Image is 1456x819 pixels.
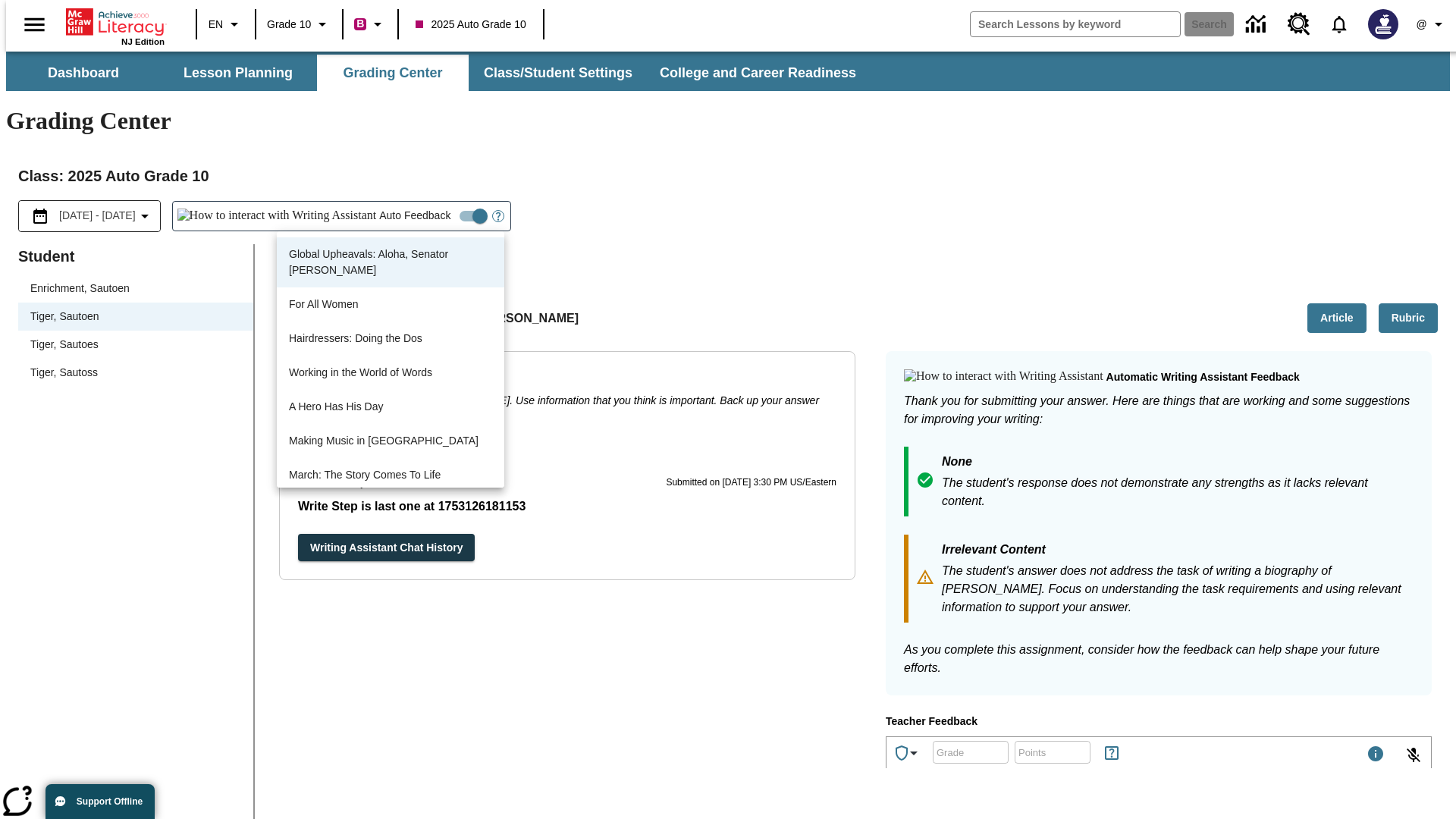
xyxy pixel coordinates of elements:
p: Global Upheavals: Aloha, Senator [PERSON_NAME] [289,246,492,278]
p: March: The Story Comes To Life [289,467,492,483]
p: Making Music in [GEOGRAPHIC_DATA] [289,433,492,449]
p: Hairdressers: Doing the Dos [289,331,492,347]
p: For All Women [289,297,492,312]
p: A Hero Has His Day [289,399,492,415]
body: Type your response here. [6,12,221,26]
p: Working in the World of Words [289,365,492,381]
